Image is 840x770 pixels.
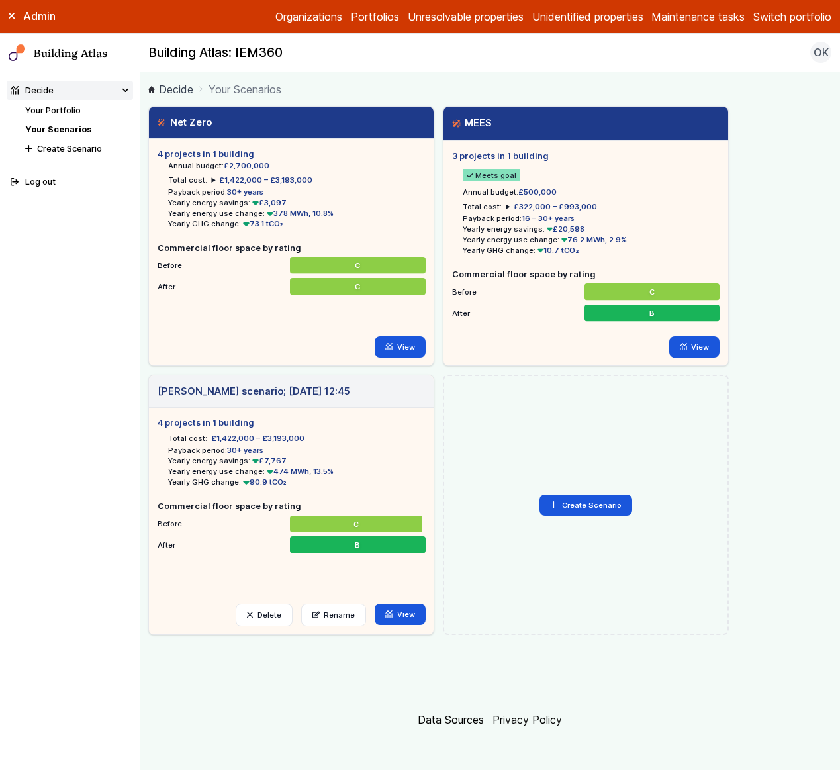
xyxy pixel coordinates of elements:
[532,9,643,24] a: Unidentified properties
[168,208,425,218] li: Yearly energy use change:
[224,161,269,170] span: £2,700,000
[536,246,579,255] span: 10.7 tCO₂
[158,500,425,512] h5: Commercial floor space by rating
[168,187,425,197] li: Payback period:
[158,513,425,530] li: Before
[559,235,628,244] span: 76.2 MWh, 2.9%
[463,187,720,197] li: Annual budget:
[7,81,133,100] summary: Decide
[168,466,425,477] li: Yearly energy use change:
[21,139,133,158] button: Create Scenario
[355,260,360,271] span: C
[518,187,557,197] span: £500,000
[168,197,425,208] li: Yearly energy savings:
[158,115,212,130] h3: Net Zero
[168,445,425,456] li: Payback period:
[649,308,655,318] span: B
[241,219,283,228] span: 73.1 tCO₂
[651,9,745,24] a: Maintenance tasks
[463,224,720,234] li: Yearly energy savings:
[814,44,829,60] span: OK
[211,433,304,444] span: £1,422,000 – £3,193,000
[250,198,287,207] span: £3,097
[753,9,831,24] button: Switch portfolio
[227,446,263,455] span: 30+ years
[492,713,562,726] a: Privacy Policy
[25,105,81,115] a: Your Portfolio
[168,175,207,185] h6: Total cost:
[158,416,425,429] h5: 4 projects in 1 building
[7,173,133,192] button: Log out
[148,81,193,97] a: Decide
[355,281,360,292] span: C
[545,224,585,234] span: £20,598
[275,9,342,24] a: Organizations
[649,287,655,297] span: C
[168,160,425,171] li: Annual budget:
[9,44,26,62] img: main-0bbd2752.svg
[168,218,425,229] li: Yearly GHG change:
[241,477,287,487] span: 90.9 tCO₂
[236,604,293,626] button: Delete
[158,384,350,399] h3: [PERSON_NAME] scenario; [DATE] 12:45
[158,148,425,160] h5: 4 projects in 1 building
[168,433,207,444] h6: Total cost:
[463,234,720,245] li: Yearly energy use change:
[158,534,425,551] li: After
[265,467,334,476] span: 474 MWh, 13.5%
[463,245,720,256] li: Yearly GHG change:
[514,202,597,211] span: £322,000 – £993,000
[463,201,502,212] h6: Total cost:
[375,336,426,358] a: View
[168,477,425,487] li: Yearly GHG change:
[418,713,484,726] a: Data Sources
[158,275,425,293] li: After
[158,242,425,254] h5: Commercial floor space by rating
[522,214,575,223] span: 16 – 30+ years
[452,302,720,319] li: After
[506,201,597,212] summary: £322,000 – £993,000
[265,209,334,218] span: 378 MWh, 10.8%
[452,150,720,162] h5: 3 projects in 1 building
[810,42,831,63] button: OK
[452,268,720,281] h5: Commercial floor space by rating
[25,124,91,134] a: Your Scenarios
[219,175,312,185] span: £1,422,000 – £3,193,000
[148,44,283,62] h2: Building Atlas: IEM360
[168,456,425,466] li: Yearly energy savings:
[209,81,281,97] span: Your Scenarios
[375,604,426,625] a: View
[452,116,492,130] h3: MEES
[408,9,524,24] a: Unresolvable properties
[452,281,720,298] li: Before
[355,518,360,529] span: C
[669,336,720,358] a: View
[211,175,312,185] summary: £1,422,000 – £3,193,000
[351,9,399,24] a: Portfolios
[250,456,287,465] span: £7,767
[463,169,521,181] span: Meets goal
[463,213,720,224] li: Payback period:
[11,84,54,97] div: Decide
[355,540,360,550] span: B
[158,254,425,271] li: Before
[539,495,632,516] button: Create Scenario
[227,187,263,197] span: 30+ years
[301,604,367,626] a: Rename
